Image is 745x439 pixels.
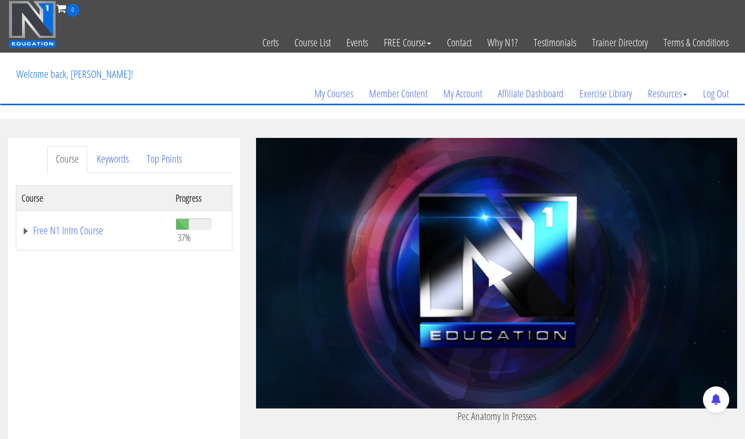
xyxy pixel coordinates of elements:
a: Why N1? [479,17,526,68]
th: Progress [170,185,232,211]
a: FREE Course [376,17,439,68]
a: Certs [254,17,287,68]
a: Terms & Conditions [656,17,737,68]
a: Free N1 Intro Course [22,225,165,236]
a: Affiliate Dashboard [490,68,571,119]
a: Exercise Library [571,68,640,119]
a: Log Out [695,68,737,119]
a: 0 [56,1,79,15]
span: 37% [178,232,191,243]
p: Pec Anatomy In Presses [256,408,737,424]
a: Top Points [138,146,190,173]
a: Course List [287,17,339,68]
a: Trainer Directory [584,17,656,68]
a: My Courses [307,68,361,119]
p: Welcome back, [PERSON_NAME]! [8,53,141,95]
a: My Account [435,68,490,119]
a: Resources [640,68,695,119]
a: Keywords [88,146,137,173]
img: n1-education [8,1,56,48]
a: Testimonials [526,17,584,68]
a: Contact [439,17,479,68]
span: 0 [66,4,79,17]
th: Course [16,185,170,211]
a: Events [339,17,376,68]
a: Course [47,146,87,173]
a: Member Content [361,68,435,119]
